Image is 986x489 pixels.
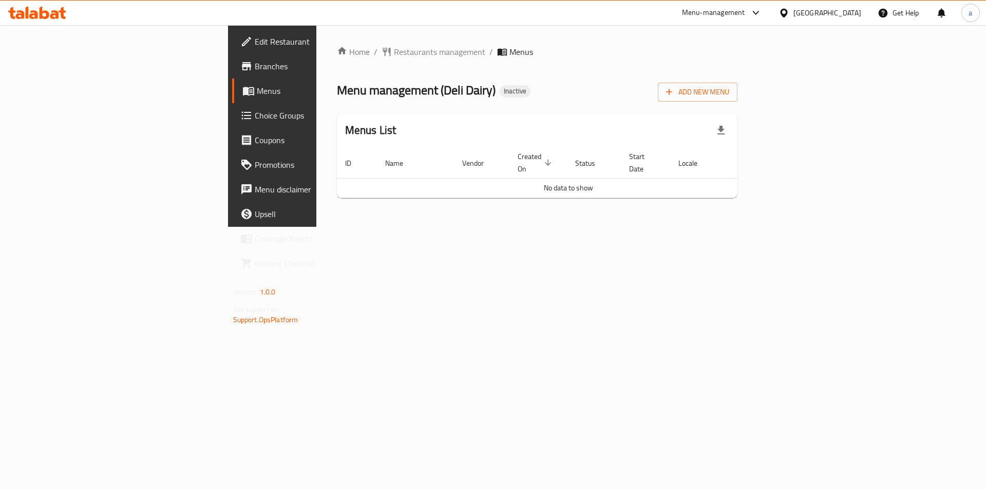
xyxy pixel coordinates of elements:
[969,7,972,18] span: a
[709,118,733,143] div: Export file
[345,157,365,169] span: ID
[233,285,258,299] span: Version:
[232,177,393,202] a: Menu disclaimer
[232,251,393,276] a: Grocery Checklist
[260,285,276,299] span: 1.0.0
[337,46,738,58] nav: breadcrumb
[345,123,396,138] h2: Menus List
[544,181,593,194] span: No data to show
[678,157,711,169] span: Locale
[500,85,530,97] div: Inactive
[382,46,485,58] a: Restaurants management
[232,128,393,152] a: Coupons
[575,157,609,169] span: Status
[629,150,658,175] span: Start Date
[232,152,393,177] a: Promotions
[232,226,393,251] a: Coverage Report
[666,86,729,99] span: Add New Menu
[255,134,385,146] span: Coupons
[723,147,800,179] th: Actions
[232,79,393,103] a: Menus
[658,83,737,102] button: Add New Menu
[232,202,393,226] a: Upsell
[255,60,385,72] span: Branches
[232,54,393,79] a: Branches
[257,85,385,97] span: Menus
[255,159,385,171] span: Promotions
[489,46,493,58] li: /
[232,103,393,128] a: Choice Groups
[462,157,497,169] span: Vendor
[255,35,385,48] span: Edit Restaurant
[682,7,745,19] div: Menu-management
[394,46,485,58] span: Restaurants management
[255,232,385,245] span: Coverage Report
[337,79,496,102] span: Menu management ( Deli Dairy )
[793,7,861,18] div: [GEOGRAPHIC_DATA]
[518,150,555,175] span: Created On
[385,157,416,169] span: Name
[255,257,385,269] span: Grocery Checklist
[255,183,385,195] span: Menu disclaimer
[233,313,298,326] a: Support.OpsPlatform
[337,147,800,198] table: enhanced table
[255,109,385,122] span: Choice Groups
[500,87,530,95] span: Inactive
[255,208,385,220] span: Upsell
[232,29,393,54] a: Edit Restaurant
[233,303,280,316] span: Get support on:
[509,46,533,58] span: Menus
